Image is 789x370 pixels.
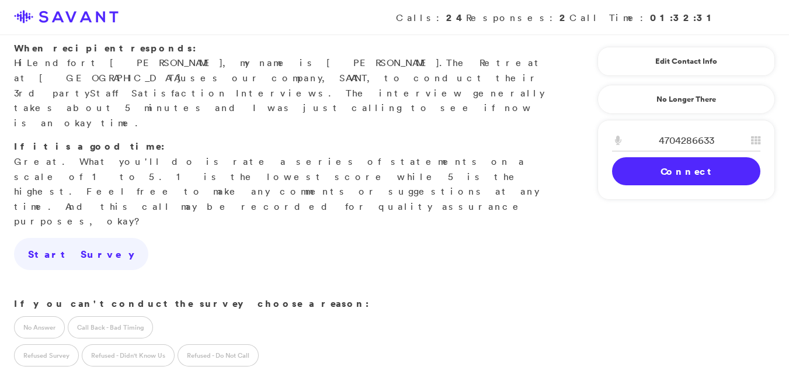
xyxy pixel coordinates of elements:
[650,11,717,24] strong: 01:32:31
[14,41,553,131] p: Hi , my name is [PERSON_NAME]. uses our company, SAVANT, to conduct their 3rd party s. The interv...
[14,139,553,229] p: Great. What you'll do is rate a series of statements on a scale of 1 to 5. 1 is the lowest score ...
[597,85,775,114] a: No Longer There
[14,316,65,338] label: No Answer
[68,316,153,338] label: Call Back - Bad Timing
[14,238,148,271] a: Start Survey
[82,344,175,366] label: Refused - Didn't Know Us
[90,87,318,99] span: Staff Satisfaction Interview
[27,57,223,68] span: Lendfort [PERSON_NAME]
[612,157,760,185] a: Connect
[612,52,760,71] a: Edit Contact Info
[446,11,466,24] strong: 24
[14,57,544,84] span: The Retreat at [GEOGRAPHIC_DATA]
[14,297,369,310] strong: If you can't conduct the survey choose a reason:
[14,140,165,153] strong: If it is a good time:
[559,11,569,24] strong: 2
[178,344,259,366] label: Refused - Do Not Call
[14,42,196,54] strong: When recipient responds:
[14,344,79,366] label: Refused Survey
